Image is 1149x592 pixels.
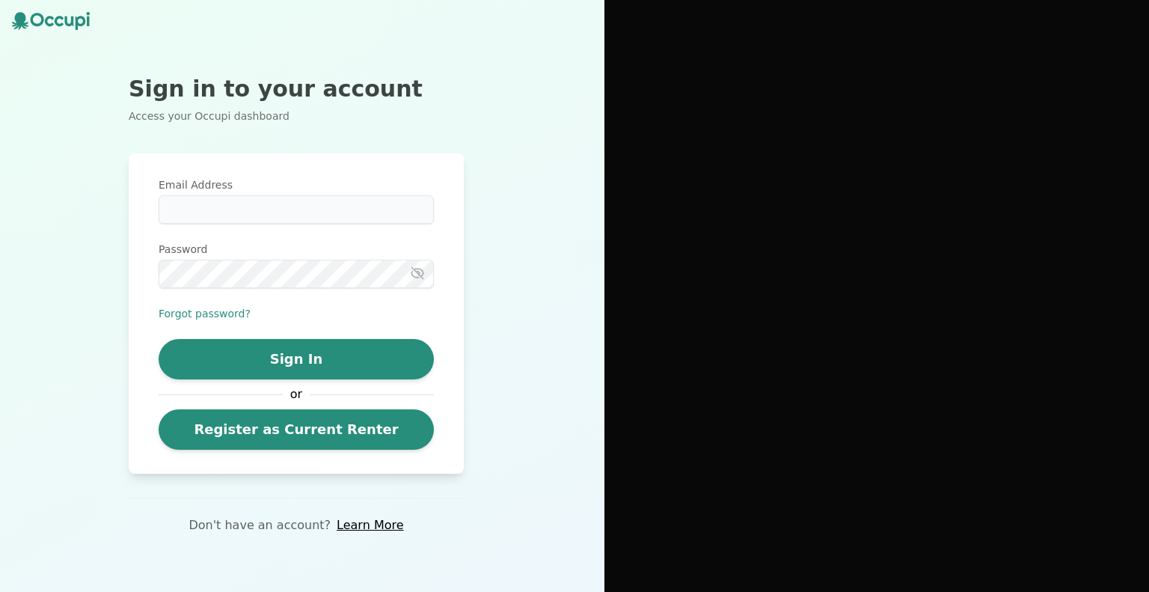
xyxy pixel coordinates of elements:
label: Email Address [159,177,434,192]
span: or [283,385,310,403]
h2: Sign in to your account [129,76,464,103]
label: Password [159,242,434,257]
button: Forgot password? [159,306,251,321]
button: Sign In [159,339,434,379]
a: Register as Current Renter [159,409,434,450]
p: Access your Occupi dashboard [129,109,464,123]
p: Don't have an account? [189,516,331,534]
a: Learn More [337,516,403,534]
